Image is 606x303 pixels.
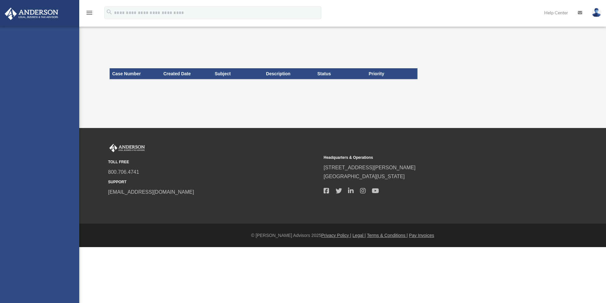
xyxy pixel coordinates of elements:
[108,144,146,152] img: Anderson Advisors Platinum Portal
[3,8,60,20] img: Anderson Advisors Platinum Portal
[324,165,416,170] a: [STREET_ADDRESS][PERSON_NAME]
[108,189,194,195] a: [EMAIL_ADDRESS][DOMAIN_NAME]
[315,68,366,79] th: Status
[108,169,139,175] a: 800.706.4741
[366,68,417,79] th: Priority
[321,233,351,238] a: Privacy Policy |
[108,179,319,185] small: SUPPORT
[263,68,315,79] th: Description
[367,233,408,238] a: Terms & Conditions |
[161,68,212,79] th: Created Date
[106,9,113,16] i: search
[352,233,366,238] a: Legal |
[86,9,93,17] i: menu
[79,232,606,239] div: © [PERSON_NAME] Advisors 2025
[324,154,535,161] small: Headquarters & Operations
[110,68,161,79] th: Case Number
[324,174,405,179] a: [GEOGRAPHIC_DATA][US_STATE]
[409,233,434,238] a: Pay Invoices
[108,159,319,165] small: TOLL FREE
[212,68,263,79] th: Subject
[592,8,601,17] img: User Pic
[86,11,93,17] a: menu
